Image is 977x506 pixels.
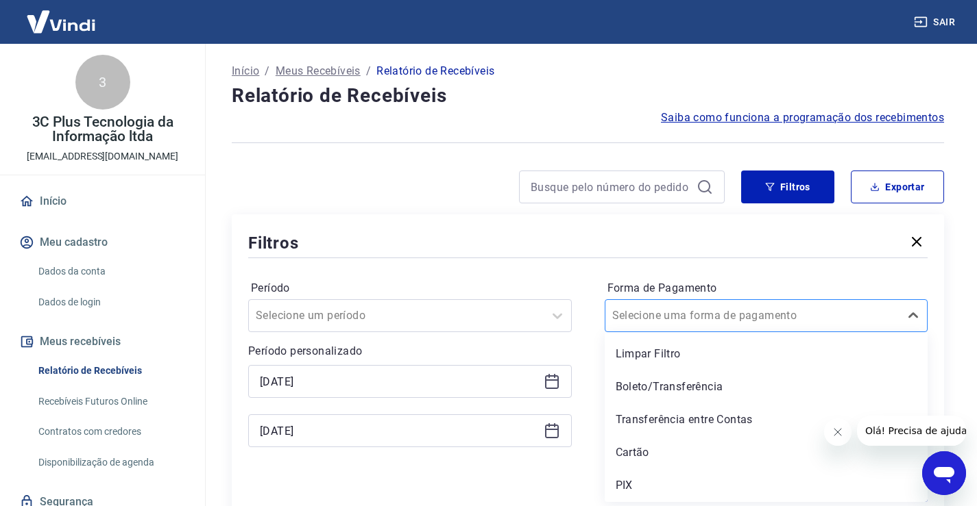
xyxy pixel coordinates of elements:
h4: Relatório de Recebíveis [232,82,944,110]
label: Período [251,280,569,296]
span: Olá! Precisa de ajuda? [8,10,115,21]
p: Relatório de Recebíveis [376,63,494,79]
p: / [265,63,269,79]
a: Relatório de Recebíveis [33,357,189,385]
iframe: Mensagem da empresa [857,416,966,446]
button: Meu cadastro [16,227,189,257]
p: [EMAIL_ADDRESS][DOMAIN_NAME] [27,149,178,164]
input: Data inicial [260,371,538,392]
div: Cartão [605,439,928,466]
div: Boleto/Transferência [605,373,928,401]
a: Saiba como funciona a programação dos recebimentos [661,110,944,126]
p: 3C Plus Tecnologia da Informação ltda [11,115,194,144]
div: 3 [75,55,130,110]
button: Filtros [741,170,834,203]
a: Dados de login [33,288,189,316]
iframe: Fechar mensagem [824,418,852,446]
a: Recebíveis Futuros Online [33,388,189,416]
label: Forma de Pagamento [607,280,926,296]
a: Dados da conta [33,257,189,286]
div: Transferência entre Contas [605,406,928,433]
a: Meus Recebíveis [276,63,361,79]
h5: Filtros [248,232,299,254]
input: Data final [260,420,538,441]
img: Vindi [16,1,106,42]
iframe: Botão para abrir a janela de mensagens [922,451,966,495]
button: Sair [911,10,961,35]
div: PIX [605,472,928,499]
button: Meus recebíveis [16,327,189,357]
a: Início [16,186,189,216]
a: Disponibilização de agenda [33,448,189,477]
p: / [366,63,371,79]
a: Contratos com credores [33,418,189,446]
a: Início [232,63,259,79]
div: Limpar Filtro [605,340,928,368]
p: Período personalizado [248,343,572,359]
input: Busque pelo número do pedido [531,177,691,197]
button: Exportar [851,170,944,203]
